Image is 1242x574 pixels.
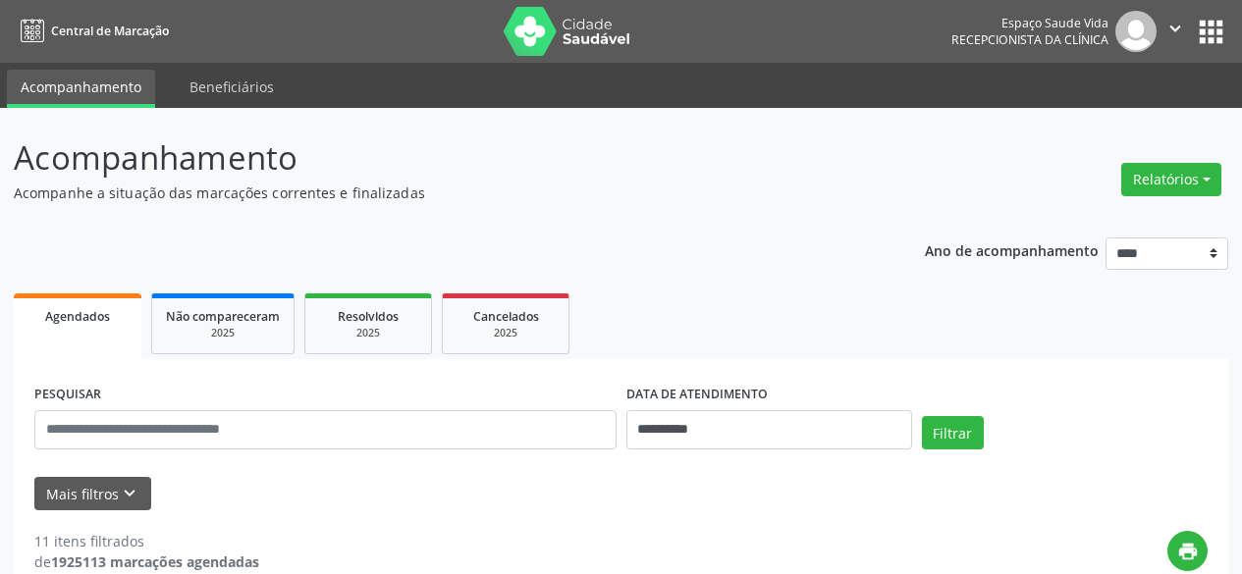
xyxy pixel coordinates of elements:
[473,308,539,325] span: Cancelados
[51,552,259,571] strong: 1925113 marcações agendadas
[1164,18,1186,39] i: 
[176,70,288,104] a: Beneficiários
[338,308,399,325] span: Resolvidos
[457,326,555,340] div: 2025
[951,15,1108,31] div: Espaço Saude Vida
[166,308,280,325] span: Não compareceram
[1177,541,1199,562] i: print
[951,31,1108,48] span: Recepcionista da clínica
[626,380,768,410] label: DATA DE ATENDIMENTO
[34,551,259,572] div: de
[45,308,110,325] span: Agendados
[1167,531,1208,571] button: print
[14,15,169,47] a: Central de Marcação
[7,70,155,108] a: Acompanhamento
[1121,163,1221,196] button: Relatórios
[34,380,101,410] label: PESQUISAR
[1115,11,1157,52] img: img
[14,183,864,203] p: Acompanhe a situação das marcações correntes e finalizadas
[34,477,151,511] button: Mais filtroskeyboard_arrow_down
[319,326,417,340] div: 2025
[1194,15,1228,49] button: apps
[34,531,259,551] div: 11 itens filtrados
[51,23,169,39] span: Central de Marcação
[166,326,280,340] div: 2025
[922,416,984,449] button: Filtrar
[1157,11,1194,52] button: 
[119,483,140,504] i: keyboard_arrow_down
[14,133,864,183] p: Acompanhamento
[925,237,1099,262] p: Ano de acompanhamento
